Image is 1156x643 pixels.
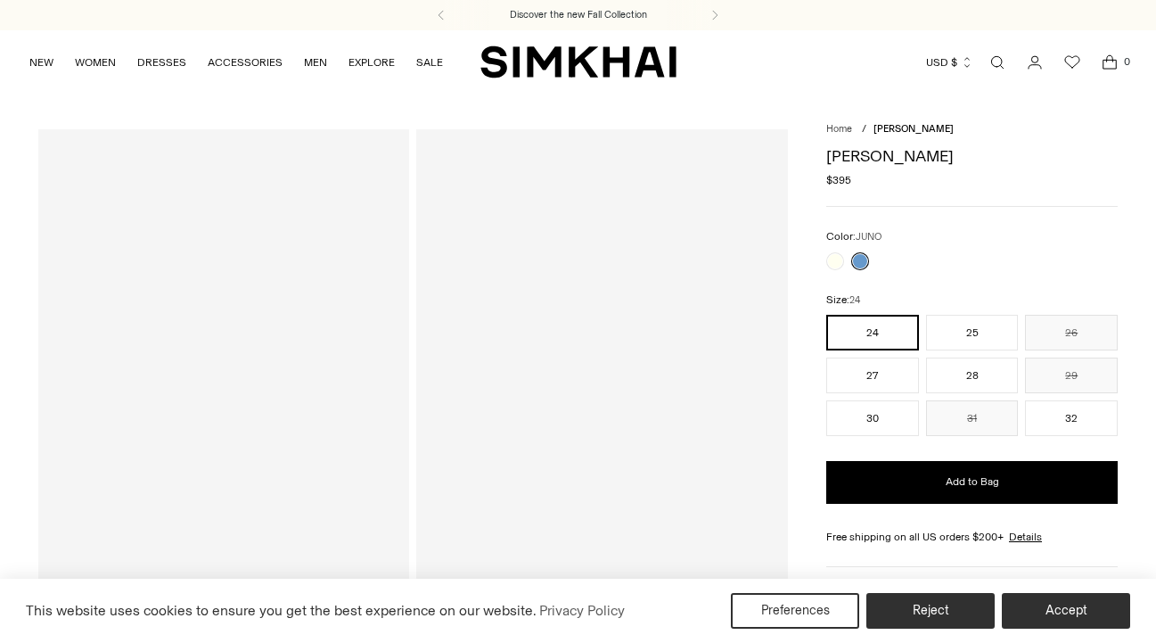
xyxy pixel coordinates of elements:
a: Home [826,123,852,135]
a: Details [1009,529,1042,545]
a: Wishlist [1054,45,1090,80]
button: 27 [826,358,919,393]
button: 26 [1025,315,1118,350]
div: Free shipping on all US orders $200+ [826,529,1118,545]
button: 32 [1025,400,1118,436]
button: 25 [926,315,1019,350]
button: Reject [866,593,995,629]
label: Color: [826,228,881,245]
a: WOMEN [75,43,116,82]
a: Privacy Policy (opens in a new tab) [537,598,627,624]
button: 24 [826,315,919,350]
a: DRESSES [137,43,186,82]
span: $395 [826,172,851,188]
button: Add to Bag [826,461,1118,504]
span: 0 [1119,54,1135,70]
a: Open search modal [980,45,1015,80]
h1: [PERSON_NAME] [826,148,1118,164]
a: Open cart modal [1092,45,1127,80]
button: Accept [1002,593,1130,629]
button: 31 [926,400,1019,436]
a: Discover the new Fall Collection [510,8,647,22]
a: SIMKHAI [480,45,676,79]
button: 30 [826,400,919,436]
button: Preferences [731,593,859,629]
nav: breadcrumbs [826,122,1118,137]
button: USD $ [926,43,973,82]
span: 24 [849,294,860,306]
div: / [862,122,866,137]
label: Size: [826,292,860,309]
a: MEN [304,43,327,82]
button: 28 [926,358,1019,393]
button: 29 [1025,358,1118,393]
span: JUNO [856,231,881,243]
span: Add to Bag [946,474,999,490]
a: NEW [29,43,53,82]
span: This website uses cookies to ensure you get the best experience on our website. [26,602,537,619]
a: SALE [416,43,443,82]
a: Go to the account page [1017,45,1053,80]
a: EXPLORE [348,43,395,82]
span: [PERSON_NAME] [873,123,954,135]
a: ACCESSORIES [208,43,283,82]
